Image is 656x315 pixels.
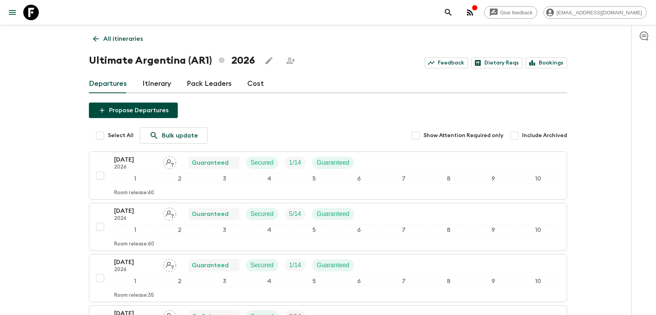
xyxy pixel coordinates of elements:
[114,276,156,286] div: 1
[114,241,154,247] p: Room release: 60
[142,75,171,93] a: Itinerary
[428,225,469,235] div: 8
[246,259,278,271] div: Secured
[289,261,301,270] p: 1 / 14
[293,174,335,184] div: 5
[338,174,380,184] div: 6
[246,157,278,169] div: Secured
[517,225,559,235] div: 10
[293,276,335,286] div: 5
[293,225,335,235] div: 5
[552,10,646,16] span: [EMAIL_ADDRESS][DOMAIN_NAME]
[159,225,200,235] div: 2
[163,210,176,216] span: Assign pack leader
[522,132,567,139] span: Include Archived
[114,225,156,235] div: 1
[472,276,514,286] div: 9
[89,254,567,302] button: [DATE]2026Assign pack leaderGuaranteedSecuredTrip FillGuaranteed12345678910Room release:35
[163,158,176,165] span: Assign pack leader
[114,258,157,267] p: [DATE]
[5,5,20,20] button: menu
[89,31,147,47] a: All itineraries
[526,57,567,68] a: Bookings
[250,209,274,219] p: Secured
[114,206,157,216] p: [DATE]
[283,53,298,68] span: Share this itinerary
[383,225,424,235] div: 7
[114,164,157,171] p: 2026
[484,6,537,19] a: Give feedback
[114,267,157,273] p: 2026
[159,174,200,184] div: 2
[204,276,245,286] div: 3
[285,157,306,169] div: Trip Fill
[261,53,277,68] button: Edit this itinerary
[289,209,301,219] p: 5 / 14
[496,10,537,16] span: Give feedback
[192,209,229,219] p: Guaranteed
[338,225,380,235] div: 6
[89,75,127,93] a: Departures
[517,276,559,286] div: 10
[285,208,306,220] div: Trip Fill
[192,158,229,167] p: Guaranteed
[187,75,232,93] a: Pack Leaders
[317,158,350,167] p: Guaranteed
[248,225,290,235] div: 4
[338,276,380,286] div: 6
[89,151,567,200] button: [DATE]2026Assign pack leaderGuaranteedSecuredTrip FillGuaranteed12345678910Room release:60
[192,261,229,270] p: Guaranteed
[317,261,350,270] p: Guaranteed
[289,158,301,167] p: 1 / 14
[108,132,134,139] span: Select All
[383,174,424,184] div: 7
[543,6,647,19] div: [EMAIL_ADDRESS][DOMAIN_NAME]
[517,174,559,184] div: 10
[441,5,456,20] button: search adventures
[163,261,176,267] span: Assign pack leader
[472,225,514,235] div: 9
[317,209,350,219] p: Guaranteed
[472,174,514,184] div: 9
[89,53,255,68] h1: Ultimate Argentina (AR1) 2026
[114,174,156,184] div: 1
[114,155,157,164] p: [DATE]
[114,190,154,196] p: Room release: 60
[425,57,468,68] a: Feedback
[246,208,278,220] div: Secured
[285,259,306,271] div: Trip Fill
[204,174,245,184] div: 3
[471,57,522,68] a: Dietary Reqs
[140,127,208,144] a: Bulk update
[89,103,178,118] button: Propose Departures
[383,276,424,286] div: 7
[114,216,157,222] p: 2026
[114,292,154,299] p: Room release: 35
[428,276,469,286] div: 8
[103,34,143,44] p: All itineraries
[247,75,264,93] a: Cost
[204,225,245,235] div: 3
[423,132,503,139] span: Show Attention Required only
[159,276,200,286] div: 2
[89,203,567,251] button: [DATE]2026Assign pack leaderGuaranteedSecuredTrip FillGuaranteed12345678910Room release:60
[250,158,274,167] p: Secured
[248,276,290,286] div: 4
[248,174,290,184] div: 4
[162,131,198,140] p: Bulk update
[250,261,274,270] p: Secured
[428,174,469,184] div: 8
